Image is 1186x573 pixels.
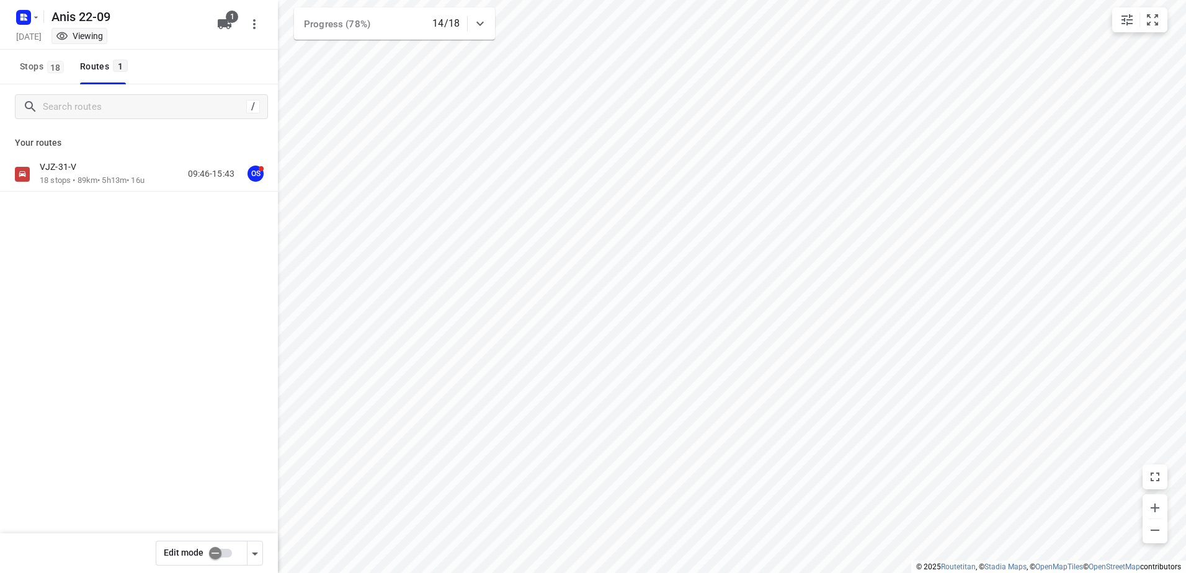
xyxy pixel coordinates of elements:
span: 1 [226,11,238,23]
a: OpenStreetMap [1089,562,1140,571]
a: Routetitan [941,562,976,571]
div: Progress (78%)14/18 [294,7,495,40]
button: Map settings [1115,7,1139,32]
a: Stadia Maps [984,562,1027,571]
p: 18 stops • 89km • 5h13m • 16u [40,175,145,187]
button: More [242,12,267,37]
span: Progress (78%) [304,19,370,30]
span: Stops [20,59,68,74]
p: VJZ-31-V [40,161,84,172]
div: / [246,100,260,113]
p: 14/18 [432,16,460,31]
p: Your routes [15,136,263,149]
div: small contained button group [1112,7,1167,32]
div: You are currently in view mode. To make any changes, go to edit project. [56,30,103,42]
div: Driver app settings [247,545,262,561]
button: Fit zoom [1140,7,1165,32]
span: Edit mode [164,548,203,557]
span: 1 [113,60,128,72]
li: © 2025 , © , © © contributors [916,562,1181,571]
button: 1 [212,12,237,37]
a: OpenMapTiles [1035,562,1083,571]
span: 18 [47,61,64,73]
p: 09:46-15:43 [188,167,234,180]
div: Routes [80,59,132,74]
input: Search routes [43,97,246,117]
